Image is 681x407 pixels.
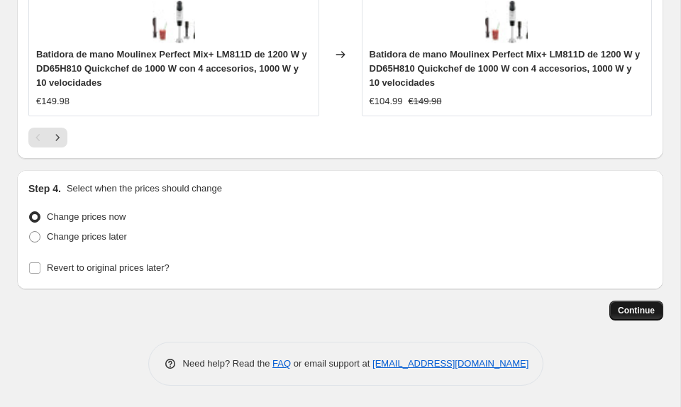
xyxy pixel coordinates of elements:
[47,262,170,273] span: Revert to original prices later?
[47,231,127,242] span: Change prices later
[372,358,528,369] a: [EMAIL_ADDRESS][DOMAIN_NAME]
[409,94,442,108] strike: €149.98
[618,305,655,316] span: Continue
[28,128,67,147] nav: Pagination
[67,182,222,196] p: Select when the prices should change
[183,358,273,369] span: Need help? Read the
[370,49,641,88] span: Batidora de mano Moulinex Perfect Mix+ LM811D de 1200 W y DD65H810 Quickchef de 1000 W con 4 acce...
[272,358,291,369] a: FAQ
[370,94,403,108] div: €104.99
[48,128,67,147] button: Next
[36,49,307,88] span: Batidora de mano Moulinex Perfect Mix+ LM811D de 1200 W y DD65H810 Quickchef de 1000 W con 4 acce...
[47,211,126,222] span: Change prices now
[36,94,70,108] div: €149.98
[485,1,528,43] img: 41ywZvR0HLL._AC_SL1001_80x.jpg
[291,358,372,369] span: or email support at
[153,1,195,43] img: 41ywZvR0HLL._AC_SL1001_80x.jpg
[28,182,61,196] h2: Step 4.
[609,301,663,320] button: Continue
